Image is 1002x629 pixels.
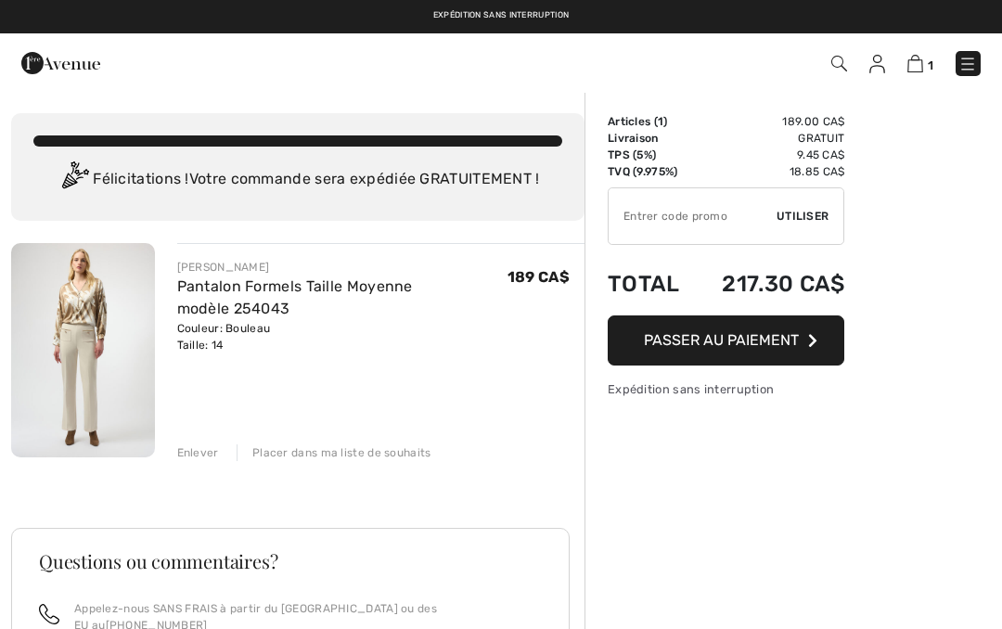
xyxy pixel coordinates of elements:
[21,45,100,82] img: 1ère Avenue
[831,56,847,71] img: Recherche
[507,268,570,286] span: 189 CA$
[608,163,695,180] td: TVQ (9.975%)
[237,444,431,461] div: Placer dans ma liste de souhaits
[907,52,933,74] a: 1
[177,259,507,276] div: [PERSON_NAME]
[907,55,923,72] img: Panier d'achat
[928,58,933,72] span: 1
[644,331,799,349] span: Passer au paiement
[695,130,844,147] td: Gratuit
[39,604,59,624] img: call
[39,552,542,571] h3: Questions ou commentaires?
[777,208,829,225] span: Utiliser
[608,315,844,366] button: Passer au paiement
[177,444,219,461] div: Enlever
[608,113,695,130] td: Articles ( )
[609,188,777,244] input: Code promo
[658,115,663,128] span: 1
[695,252,844,315] td: 217.30 CA$
[33,161,562,199] div: Félicitations ! Votre commande sera expédiée GRATUITEMENT !
[177,277,413,317] a: Pantalon Formels Taille Moyenne modèle 254043
[958,55,977,73] img: Menu
[177,320,507,353] div: Couleur: Bouleau Taille: 14
[695,163,844,180] td: 18.85 CA$
[21,53,100,71] a: 1ère Avenue
[869,55,885,73] img: Mes infos
[11,243,155,457] img: Pantalon Formels Taille Moyenne modèle 254043
[695,147,844,163] td: 9.45 CA$
[608,147,695,163] td: TPS (5%)
[608,252,695,315] td: Total
[608,380,844,398] div: Expédition sans interruption
[695,113,844,130] td: 189.00 CA$
[608,130,695,147] td: Livraison
[56,161,93,199] img: Congratulation2.svg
